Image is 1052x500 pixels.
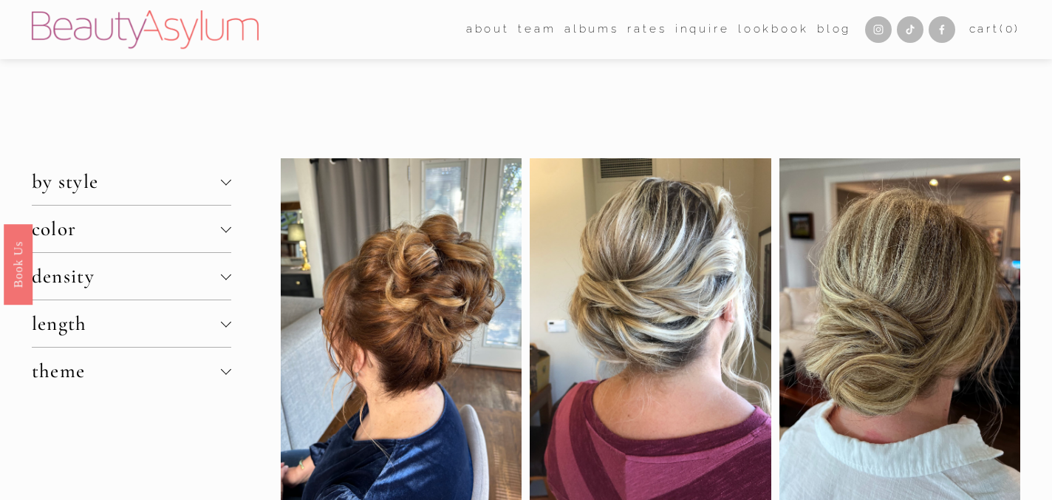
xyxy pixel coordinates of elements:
span: ( ) [1000,22,1020,36]
button: by style [32,158,231,205]
a: folder dropdown [518,18,556,41]
button: length [32,300,231,347]
a: folder dropdown [466,18,510,41]
span: theme [32,359,221,383]
span: about [466,19,510,40]
span: density [32,264,221,288]
a: Cart(0) [969,19,1021,40]
button: density [32,253,231,300]
a: Instagram [865,16,892,43]
a: TikTok [897,16,923,43]
span: color [32,217,221,241]
a: Book Us [4,224,33,305]
span: 0 [1005,22,1015,36]
button: color [32,206,231,252]
a: Blog [817,18,851,41]
a: Rates [627,18,666,41]
button: theme [32,348,231,394]
a: Lookbook [738,18,809,41]
span: length [32,311,221,336]
img: Beauty Asylum | Bridal Hair &amp; Makeup Charlotte &amp; Atlanta [32,10,259,49]
a: Facebook [929,16,955,43]
a: albums [564,18,619,41]
span: team [518,19,556,40]
a: Inquire [675,18,730,41]
span: by style [32,169,221,194]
